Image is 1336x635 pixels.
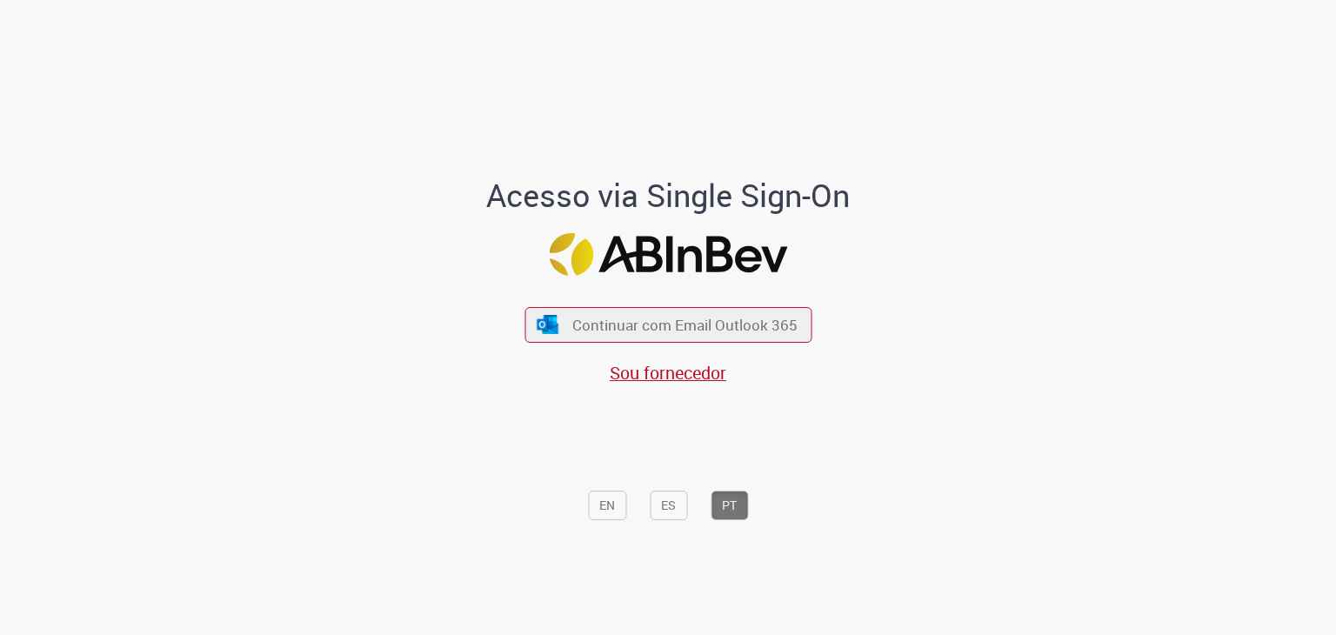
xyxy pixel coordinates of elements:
[549,233,787,276] img: Logo ABInBev
[610,361,726,384] a: Sou fornecedor
[572,315,798,335] span: Continuar com Email Outlook 365
[588,491,626,520] button: EN
[524,307,812,343] button: ícone Azure/Microsoft 360 Continuar com Email Outlook 365
[427,178,910,213] h1: Acesso via Single Sign-On
[536,316,560,334] img: ícone Azure/Microsoft 360
[711,491,748,520] button: PT
[650,491,687,520] button: ES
